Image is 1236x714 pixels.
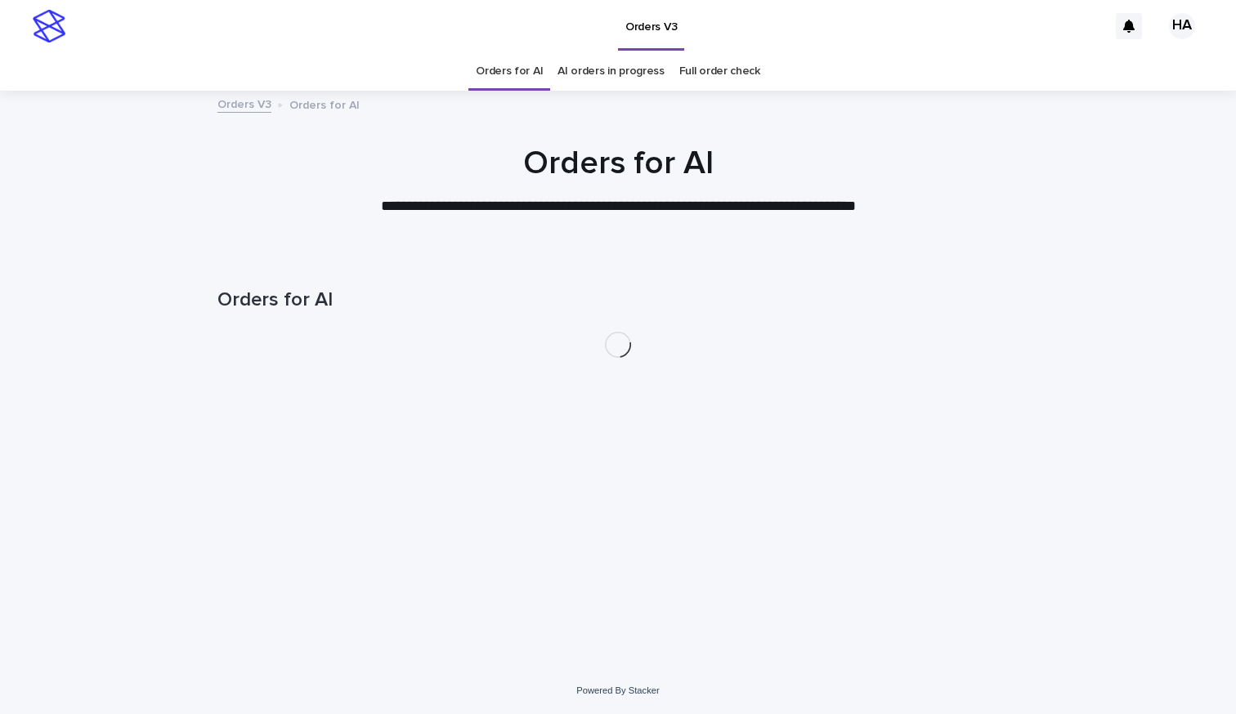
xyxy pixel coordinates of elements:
h1: Orders for AI [217,288,1019,312]
a: Powered By Stacker [576,685,659,695]
a: Orders for AI [476,52,543,91]
h1: Orders for AI [217,144,1019,183]
div: HA [1169,13,1195,39]
img: stacker-logo-s-only.png [33,10,65,42]
a: Orders V3 [217,94,271,113]
p: Orders for AI [289,95,360,113]
a: AI orders in progress [558,52,665,91]
a: Full order check [679,52,760,91]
